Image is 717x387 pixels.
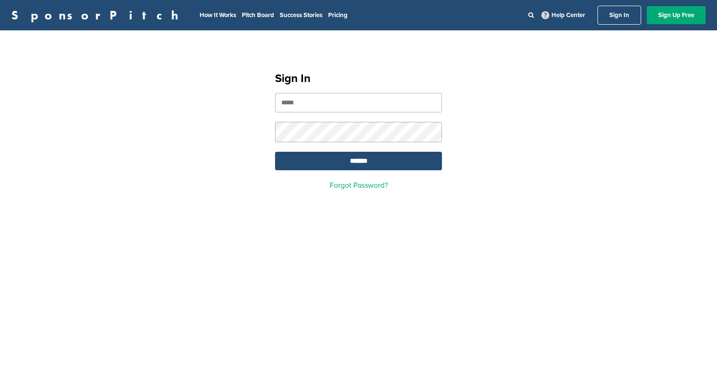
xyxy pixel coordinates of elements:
[330,181,388,190] a: Forgot Password?
[328,11,348,19] a: Pricing
[11,9,184,21] a: SponsorPitch
[647,6,706,24] a: Sign Up Free
[275,70,442,87] h1: Sign In
[242,11,274,19] a: Pitch Board
[540,9,587,21] a: Help Center
[280,11,322,19] a: Success Stories
[200,11,236,19] a: How It Works
[597,6,641,25] a: Sign In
